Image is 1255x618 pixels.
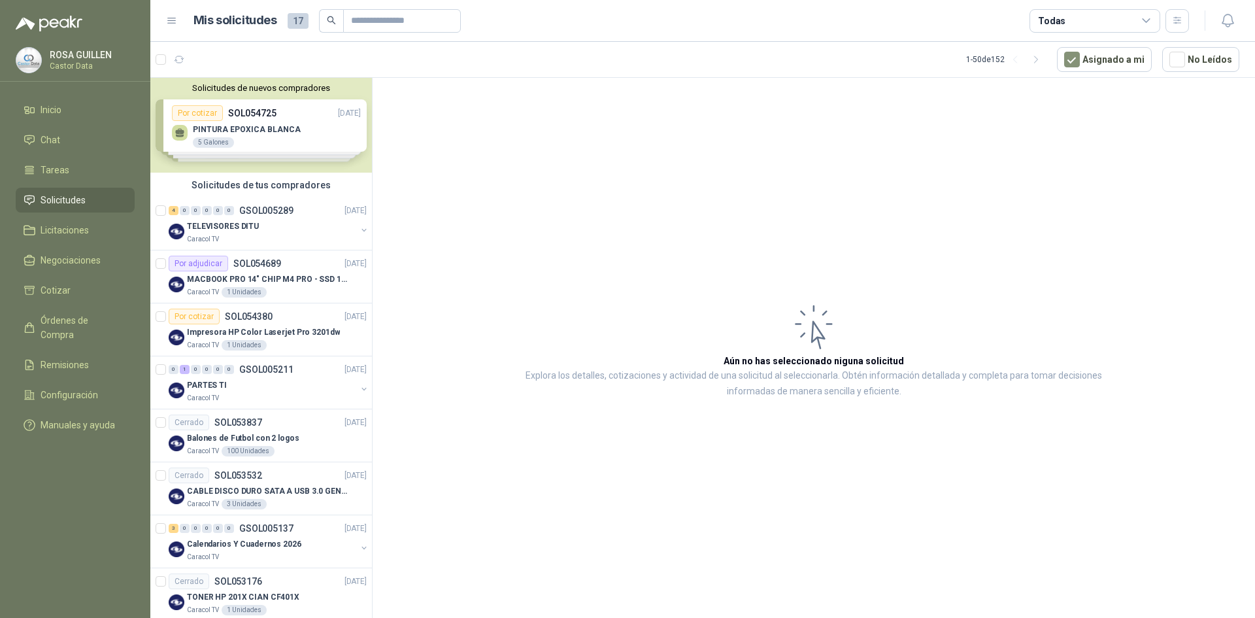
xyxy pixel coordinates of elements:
[222,499,267,509] div: 3 Unidades
[202,524,212,533] div: 0
[344,258,367,270] p: [DATE]
[169,330,184,345] img: Company Logo
[327,16,336,25] span: search
[187,379,227,392] p: PARTES TI
[187,287,219,298] p: Caracol TV
[41,253,101,267] span: Negociaciones
[16,413,135,438] a: Manuales y ayuda
[213,206,223,215] div: 0
[41,163,69,177] span: Tareas
[150,462,372,515] a: CerradoSOL053532[DATE] Company LogoCABLE DISCO DURO SATA A USB 3.0 GENERICOCaracol TV3 Unidades
[41,313,122,342] span: Órdenes de Compra
[222,287,267,298] div: 1 Unidades
[202,365,212,374] div: 0
[169,415,209,430] div: Cerrado
[214,577,262,586] p: SOL053176
[724,354,904,368] h3: Aún no has seleccionado niguna solicitud
[41,358,89,372] span: Remisiones
[169,362,369,403] a: 0 1 0 0 0 0 GSOL005211[DATE] Company LogoPARTES TICaracol TV
[344,523,367,535] p: [DATE]
[239,365,293,374] p: GSOL005211
[224,365,234,374] div: 0
[233,259,281,268] p: SOL054689
[239,524,293,533] p: GSOL005137
[41,388,98,402] span: Configuración
[1162,47,1239,72] button: No Leídos
[41,133,60,147] span: Chat
[202,206,212,215] div: 0
[239,206,293,215] p: GSOL005289
[169,365,178,374] div: 0
[41,283,71,298] span: Cotizar
[16,278,135,303] a: Cotizar
[187,234,219,245] p: Caracol TV
[187,552,219,562] p: Caracol TV
[180,206,190,215] div: 0
[16,158,135,182] a: Tareas
[156,83,367,93] button: Solicitudes de nuevos compradores
[225,312,273,321] p: SOL054380
[41,223,89,237] span: Licitaciones
[344,205,367,217] p: [DATE]
[224,524,234,533] div: 0
[16,218,135,243] a: Licitaciones
[16,248,135,273] a: Negociaciones
[213,365,223,374] div: 0
[224,206,234,215] div: 0
[187,326,340,339] p: Impresora HP Color Laserjet Pro 3201dw
[187,446,219,456] p: Caracol TV
[193,11,277,30] h1: Mis solicitudes
[503,368,1124,400] p: Explora los detalles, cotizaciones y actividad de una solicitud al seleccionarla. Obtén informaci...
[187,273,350,286] p: MACBOOK PRO 14" CHIP M4 PRO - SSD 1TB RAM 24GB
[169,524,178,533] div: 3
[41,418,115,432] span: Manuales y ayuda
[169,521,369,562] a: 3 0 0 0 0 0 GSOL005137[DATE] Company LogoCalendarios Y Cuadernos 2026Caracol TV
[169,574,209,589] div: Cerrado
[169,309,220,324] div: Por cotizar
[16,352,135,377] a: Remisiones
[187,432,299,445] p: Balones de Futbol con 2 logos
[16,188,135,213] a: Solicitudes
[169,468,209,483] div: Cerrado
[187,538,301,551] p: Calendarios Y Cuadernos 2026
[966,49,1046,70] div: 1 - 50 de 152
[187,485,350,498] p: CABLE DISCO DURO SATA A USB 3.0 GENERICO
[150,250,372,303] a: Por adjudicarSOL054689[DATE] Company LogoMACBOOK PRO 14" CHIP M4 PRO - SSD 1TB RAM 24GBCaracol TV...
[50,62,131,70] p: Castor Data
[187,499,219,509] p: Caracol TV
[16,308,135,347] a: Órdenes de Compra
[222,340,267,351] div: 1 Unidades
[180,365,190,374] div: 1
[169,224,184,239] img: Company Logo
[1038,14,1065,28] div: Todas
[16,97,135,122] a: Inicio
[187,220,259,233] p: TELEVISORES DITU
[344,364,367,376] p: [DATE]
[150,303,372,356] a: Por cotizarSOL054380[DATE] Company LogoImpresora HP Color Laserjet Pro 3201dwCaracol TV1 Unidades
[169,206,178,215] div: 4
[169,277,184,292] img: Company Logo
[169,383,184,398] img: Company Logo
[16,128,135,152] a: Chat
[50,50,131,60] p: ROSA GUILLEN
[150,78,372,173] div: Solicitudes de nuevos compradoresPor cotizarSOL054725[DATE] PINTURA EPOXICA BLANCA5 GalonesPor co...
[187,393,219,403] p: Caracol TV
[169,541,184,557] img: Company Logo
[169,256,228,271] div: Por adjudicar
[150,173,372,197] div: Solicitudes de tus compradores
[150,409,372,462] a: CerradoSOL053837[DATE] Company LogoBalones de Futbol con 2 logosCaracol TV100 Unidades
[187,605,219,615] p: Caracol TV
[344,311,367,323] p: [DATE]
[41,193,86,207] span: Solicitudes
[214,418,262,427] p: SOL053837
[16,383,135,407] a: Configuración
[169,436,184,451] img: Company Logo
[180,524,190,533] div: 0
[288,13,309,29] span: 17
[214,471,262,480] p: SOL053532
[1057,47,1152,72] button: Asignado a mi
[344,470,367,482] p: [DATE]
[187,340,219,351] p: Caracol TV
[191,206,201,215] div: 0
[191,365,201,374] div: 0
